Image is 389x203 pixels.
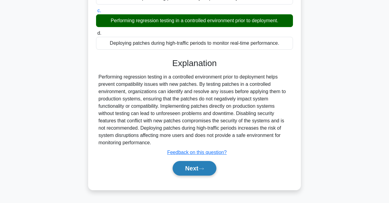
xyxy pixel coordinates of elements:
button: Next [173,161,216,176]
div: Performing regression testing in a controlled environment prior to deployment. [96,14,293,27]
h3: Explanation [100,58,289,68]
span: d. [97,30,101,36]
a: Feedback on this question? [167,150,227,155]
div: Performing regression testing in a controlled environment prior to deployment helps prevent compa... [98,73,291,146]
span: c. [97,8,101,13]
div: Deploying patches during high-traffic periods to monitor real-time performance. [96,37,293,50]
